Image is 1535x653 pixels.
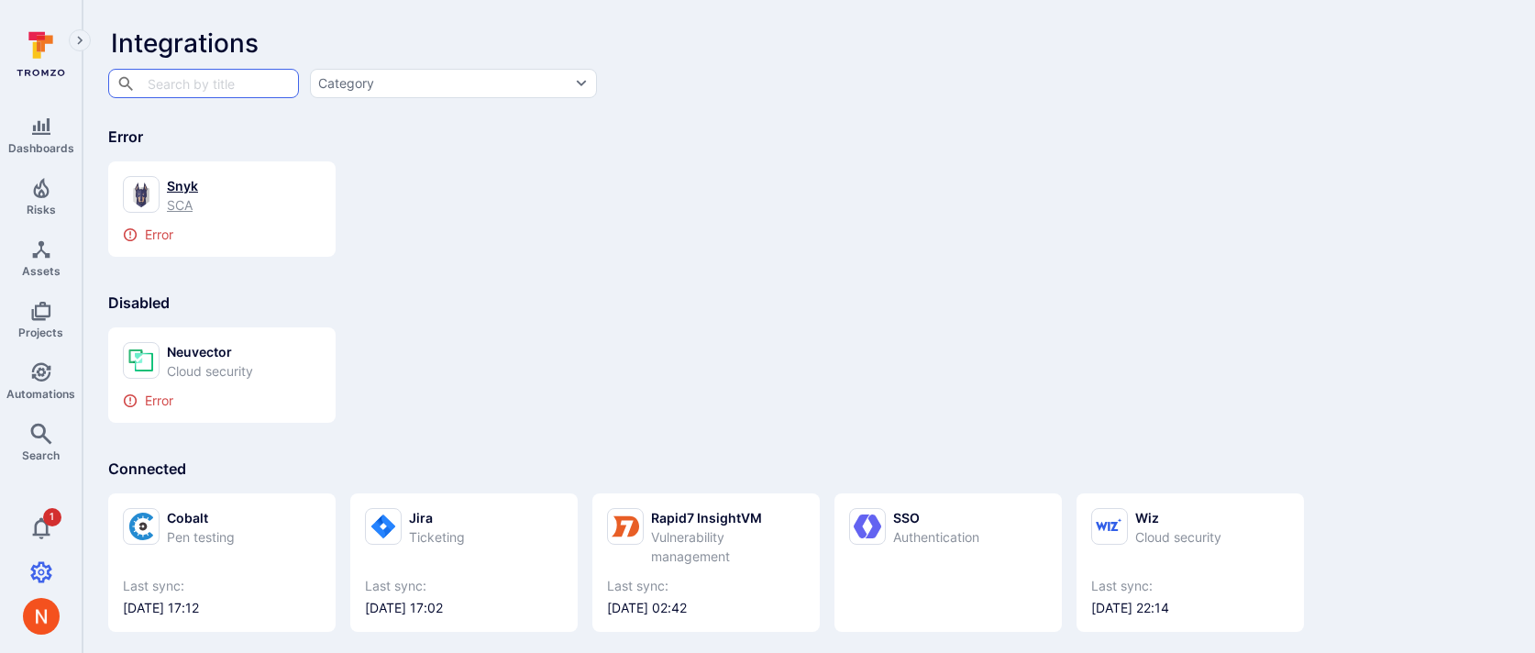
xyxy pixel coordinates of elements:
[23,598,60,635] img: ACg8ocIprwjrgDQnDsNSk9Ghn5p5-B8DpAKWoJ5Gi9syOE4K59tr4Q=s96-c
[22,264,61,278] span: Assets
[1091,508,1289,617] a: WizCloud securityLast sync:[DATE] 22:14
[27,203,56,216] span: Risks
[167,176,198,195] div: Snyk
[108,127,143,146] span: Error
[607,508,805,617] a: Rapid7 InsightVMVulnerability managementLast sync:[DATE] 02:42
[365,508,563,617] a: JiraTicketingLast sync:[DATE] 17:02
[167,508,235,527] div: Cobalt
[18,326,63,339] span: Projects
[893,527,979,547] div: Authentication
[310,69,597,98] button: Category
[409,527,465,547] div: Ticketing
[893,508,979,527] div: SSO
[365,577,563,595] span: Last sync:
[1091,577,1289,595] span: Last sync:
[409,508,465,527] div: Jira
[318,74,374,93] div: Category
[22,448,60,462] span: Search
[167,527,235,547] div: Pen testing
[365,599,563,617] span: [DATE] 17:02
[69,29,91,51] button: Expand navigation menu
[8,141,74,155] span: Dashboards
[167,342,253,361] div: Neuvector
[651,508,805,527] div: Rapid7 InsightVM
[123,599,321,617] span: [DATE] 17:12
[123,176,321,242] a: SnykSCAError
[6,387,75,401] span: Automations
[849,508,1047,617] a: SSOAuthentication
[651,527,805,566] div: Vulnerability management
[108,293,170,312] span: Disabled
[167,195,198,215] div: SCA
[123,577,321,595] span: Last sync:
[143,67,262,99] input: Search by title
[123,227,321,242] div: Error
[43,508,61,526] span: 1
[111,28,259,59] span: Integrations
[1135,527,1221,547] div: Cloud security
[123,393,321,408] div: Error
[167,361,253,381] div: Cloud security
[73,33,86,49] i: Expand navigation menu
[108,459,186,478] span: Connected
[607,599,805,617] span: [DATE] 02:42
[1135,508,1221,527] div: Wiz
[123,342,321,408] a: NeuvectorCloud securityError
[1091,599,1289,617] span: [DATE] 22:14
[607,577,805,595] span: Last sync:
[123,508,321,617] a: CobaltPen testingLast sync:[DATE] 17:12
[23,598,60,635] div: Neeren Patki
